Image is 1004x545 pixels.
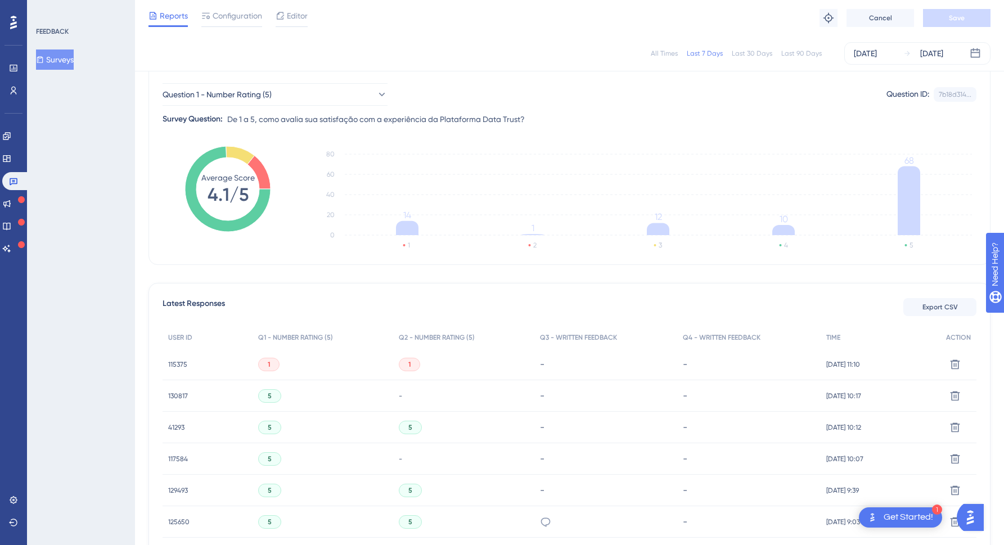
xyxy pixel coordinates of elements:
[784,241,788,249] text: 4
[287,9,308,22] span: Editor
[208,184,249,205] tspan: 4.1/5
[826,423,861,432] span: [DATE] 10:12
[540,333,617,342] span: Q3 - WRITTEN FEEDBACK
[213,9,262,22] span: Configuration
[168,454,188,463] span: 117584
[408,241,410,249] text: 1
[168,486,188,495] span: 129493
[923,9,991,27] button: Save
[399,391,402,400] span: -
[683,390,815,401] div: -
[826,454,863,463] span: [DATE] 10:07
[327,170,335,178] tspan: 60
[540,359,672,370] div: -
[399,333,475,342] span: Q2 - NUMBER RATING (5)
[826,333,840,342] span: TIME
[540,485,672,496] div: -
[168,391,188,400] span: 130817
[36,49,74,70] button: Surveys
[683,453,815,464] div: -
[408,360,411,369] span: 1
[326,150,335,158] tspan: 80
[683,422,815,433] div: -
[949,13,965,22] span: Save
[859,507,942,528] div: Open Get Started! checklist, remaining modules: 1
[403,210,411,220] tspan: 14
[408,423,412,432] span: 5
[780,214,788,224] tspan: 10
[163,83,388,106] button: Question 1 - Number Rating (5)
[268,454,272,463] span: 5
[268,391,272,400] span: 5
[399,454,402,463] span: -
[540,390,672,401] div: -
[904,155,914,166] tspan: 68
[946,333,971,342] span: ACTION
[163,297,225,317] span: Latest Responses
[268,360,270,369] span: 1
[854,47,877,60] div: [DATE]
[866,511,879,524] img: launcher-image-alternative-text
[168,333,192,342] span: USER ID
[540,453,672,464] div: -
[532,223,534,233] tspan: 1
[533,241,537,249] text: 2
[886,87,929,102] div: Question ID:
[227,112,525,126] span: De 1 a 5, como avalia sua satisfação com a experiência da Plataforma Data Trust?
[957,501,991,534] iframe: UserGuiding AI Assistant Launcher
[939,90,971,99] div: 7b18d314...
[826,360,860,369] span: [DATE] 11:10
[268,517,272,526] span: 5
[408,517,412,526] span: 5
[687,49,723,58] div: Last 7 Days
[655,211,662,222] tspan: 12
[903,298,976,316] button: Export CSV
[168,360,187,369] span: 115375
[826,486,859,495] span: [DATE] 9:39
[884,511,933,524] div: Get Started!
[826,517,860,526] span: [DATE] 9:03
[922,303,958,312] span: Export CSV
[201,173,255,182] tspan: Average Score
[659,241,662,249] text: 3
[168,423,184,432] span: 41293
[826,391,861,400] span: [DATE] 10:17
[847,9,914,27] button: Cancel
[683,516,815,527] div: -
[160,9,188,22] span: Reports
[168,517,190,526] span: 125650
[26,3,70,16] span: Need Help?
[36,27,69,36] div: FEEDBACK
[408,486,412,495] span: 5
[327,211,335,219] tspan: 20
[163,112,223,126] div: Survey Question:
[330,231,335,239] tspan: 0
[869,13,892,22] span: Cancel
[683,359,815,370] div: -
[910,241,913,249] text: 5
[920,47,943,60] div: [DATE]
[932,505,942,515] div: 1
[268,423,272,432] span: 5
[732,49,772,58] div: Last 30 Days
[258,333,333,342] span: Q1 - NUMBER RATING (5)
[683,333,760,342] span: Q4 - WRITTEN FEEDBACK
[326,191,335,199] tspan: 40
[651,49,678,58] div: All Times
[683,485,815,496] div: -
[540,422,672,433] div: -
[781,49,822,58] div: Last 90 Days
[268,486,272,495] span: 5
[163,88,272,101] span: Question 1 - Number Rating (5)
